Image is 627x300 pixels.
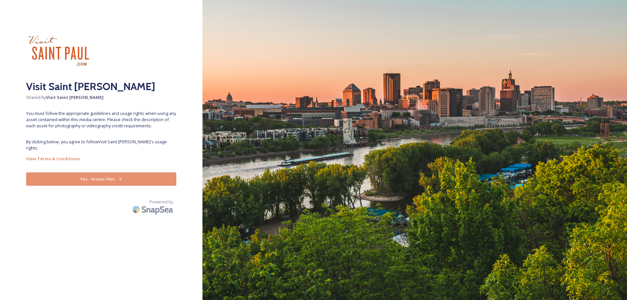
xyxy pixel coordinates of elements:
[26,156,80,162] strong: View Terms & Conditions
[131,202,176,217] img: SnapSea Logo
[26,79,176,94] h2: Visit Saint [PERSON_NAME]
[26,155,176,163] a: View Terms & Conditions
[26,172,176,186] button: Yes - Access Files
[46,94,104,100] strong: Visit Saint [PERSON_NAME]
[150,199,173,205] span: Powered by
[26,94,176,101] span: Shared by
[26,139,176,151] span: By clicking below, you agree to follow Visit Saint [PERSON_NAME] 's usage rights.
[26,26,91,75] img: visit_sp.jpg
[26,110,176,129] span: You must follow the appropriate guidelines and usage rights when using any asset contained within...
